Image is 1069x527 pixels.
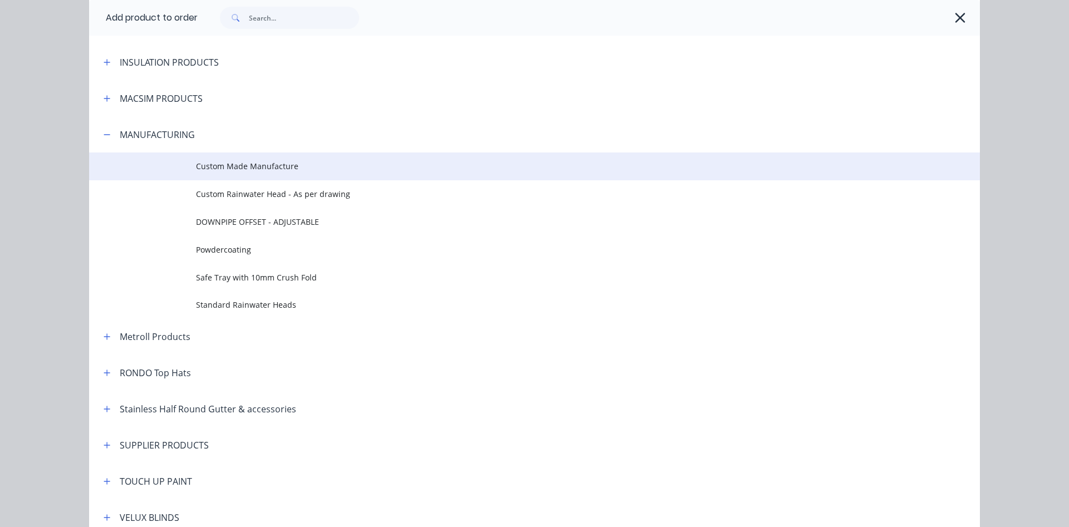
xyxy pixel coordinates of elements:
[196,244,823,255] span: Powdercoating
[120,56,219,69] div: INSULATION PRODUCTS
[120,439,209,452] div: SUPPLIER PRODUCTS
[120,92,203,105] div: MACSIM PRODUCTS
[120,402,296,416] div: Stainless Half Round Gutter & accessories
[120,128,195,141] div: MANUFACTURING
[120,330,190,343] div: Metroll Products
[196,160,823,172] span: Custom Made Manufacture
[196,216,823,228] span: DOWNPIPE OFFSET - ADJUSTABLE
[196,272,823,283] span: Safe Tray with 10mm Crush Fold
[249,7,359,29] input: Search...
[196,299,823,311] span: Standard Rainwater Heads
[120,475,192,488] div: TOUCH UP PAINT
[196,188,823,200] span: Custom Rainwater Head - As per drawing
[120,511,179,524] div: VELUX BLINDS
[120,366,191,380] div: RONDO Top Hats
